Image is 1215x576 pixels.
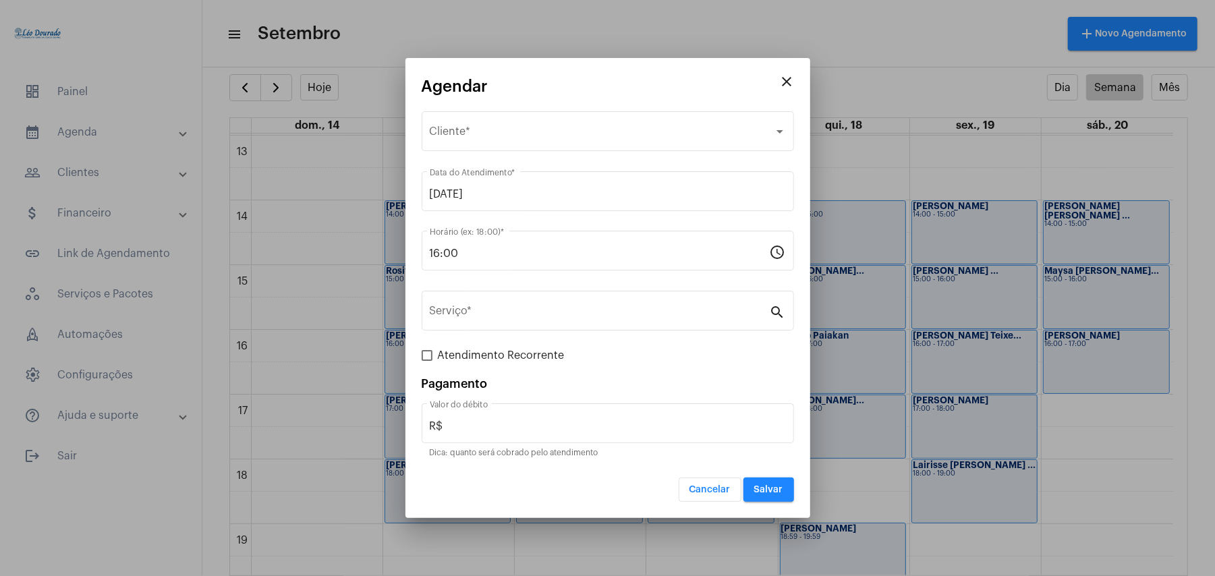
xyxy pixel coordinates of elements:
mat-icon: schedule [770,243,786,260]
mat-icon: close [779,74,795,90]
span: Salvar [754,485,783,494]
span: Pagamento [422,378,488,390]
span: Cancelar [689,485,731,494]
span: Selecione o Cliente [430,128,774,140]
input: Pesquisar serviço [430,308,770,320]
mat-icon: search [770,304,786,320]
span: Agendar [422,78,488,95]
mat-hint: Dica: quanto será cobrado pelo atendimento [430,449,598,458]
input: Horário [430,248,770,260]
input: Valor [430,420,786,432]
button: Salvar [743,478,794,502]
span: Atendimento Recorrente [438,347,565,364]
button: Cancelar [679,478,741,502]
